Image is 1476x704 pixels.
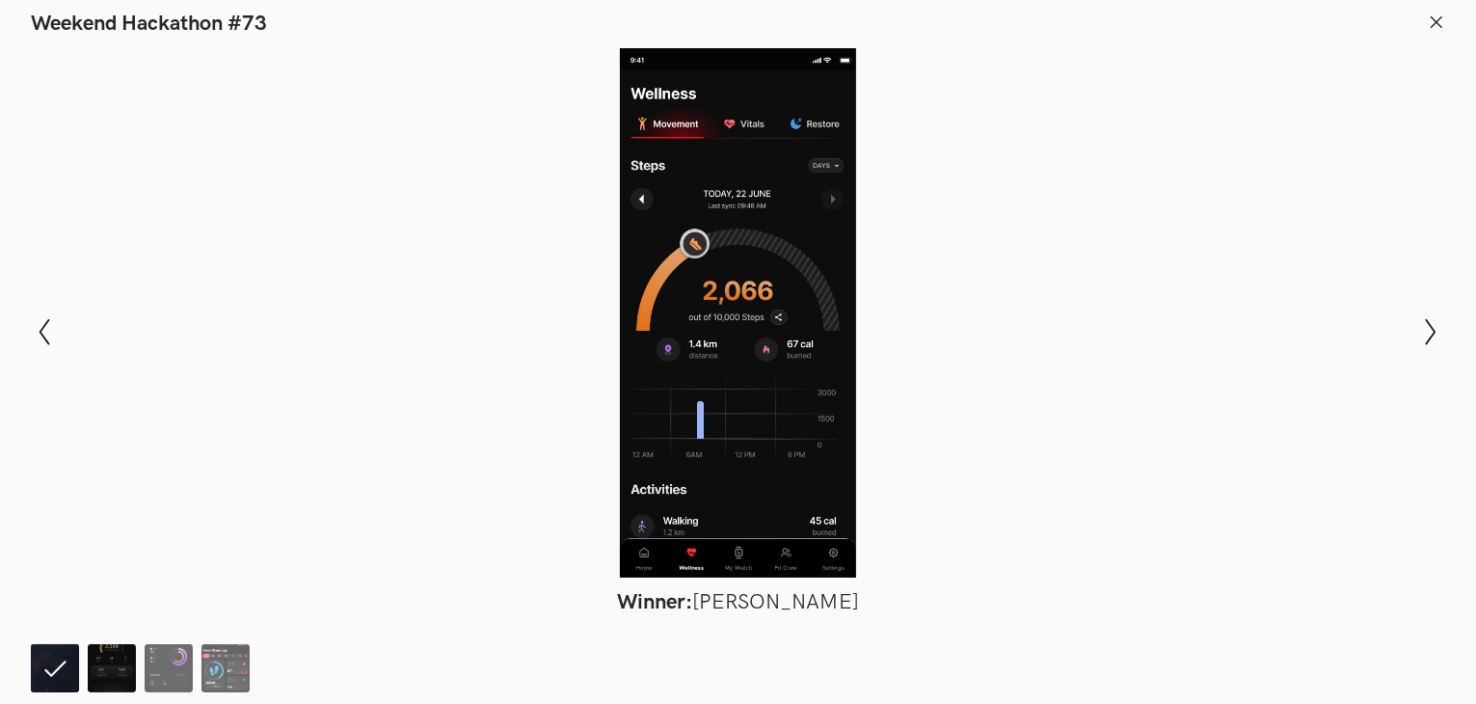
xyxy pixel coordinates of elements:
[160,589,1317,615] figcaption: [PERSON_NAME]
[201,644,250,692] img: iPhone_16_-_5.png
[145,644,193,692] img: Boat_challenge.png
[88,644,136,692] img: Piyush_Petkar_-_Boat4x.png
[617,589,692,615] strong: Winner:
[31,12,267,37] h1: Weekend Hackathon #73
